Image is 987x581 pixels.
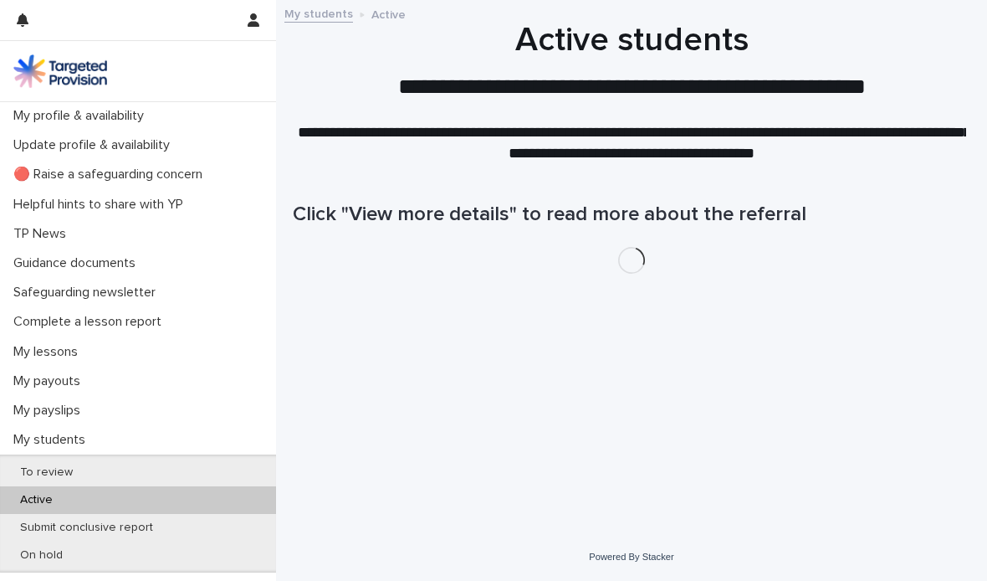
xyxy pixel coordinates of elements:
p: Complete a lesson report [7,314,175,330]
p: Update profile & availability [7,137,183,153]
img: M5nRWzHhSzIhMunXDL62 [13,54,107,88]
p: Safeguarding newsletter [7,285,169,301]
a: Powered By Stacker [589,552,673,562]
p: My lessons [7,344,91,360]
p: Submit conclusive report [7,521,166,535]
a: My students [284,3,353,23]
p: On hold [7,548,76,563]
p: My profile & availability [7,108,157,124]
p: My students [7,432,99,448]
p: Active [7,493,66,507]
p: 🔴 Raise a safeguarding concern [7,167,216,183]
p: Active [371,4,406,23]
p: Guidance documents [7,255,149,271]
h1: Active students [293,20,970,60]
p: Helpful hints to share with YP [7,197,197,213]
h1: Click "View more details" to read more about the referral [293,203,970,227]
p: My payslips [7,403,94,419]
p: My payouts [7,373,94,389]
p: To review [7,465,86,480]
p: TP News [7,226,79,242]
